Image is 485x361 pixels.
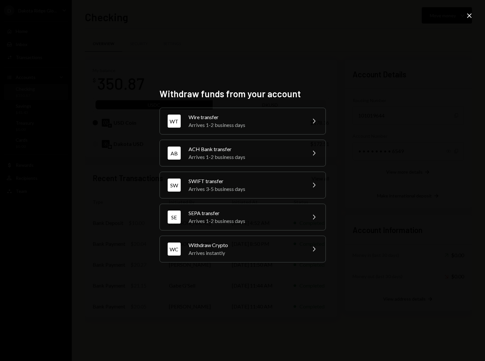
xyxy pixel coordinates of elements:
button: SESEPA transferArrives 1-2 business days [159,204,326,230]
div: Arrives 3-5 business days [189,185,302,193]
div: SWIFT transfer [189,177,302,185]
div: Arrives 1-2 business days [189,217,302,225]
button: ABACH Bank transferArrives 1-2 business days [159,140,326,166]
div: WT [168,115,181,128]
h2: Withdraw funds from your account [159,87,326,100]
div: Withdraw Crypto [189,241,302,249]
div: AB [168,147,181,160]
div: Arrives 1-2 business days [189,153,302,161]
div: SW [168,179,181,192]
button: WCWithdraw CryptoArrives instantly [159,236,326,262]
button: WTWire transferArrives 1-2 business days [159,108,326,134]
div: Wire transfer [189,113,302,121]
div: WC [168,243,181,256]
div: Arrives 1-2 business days [189,121,302,129]
div: SE [168,211,181,224]
div: Arrives instantly [189,249,302,257]
button: SWSWIFT transferArrives 3-5 business days [159,172,326,198]
div: SEPA transfer [189,209,302,217]
div: ACH Bank transfer [189,145,302,153]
